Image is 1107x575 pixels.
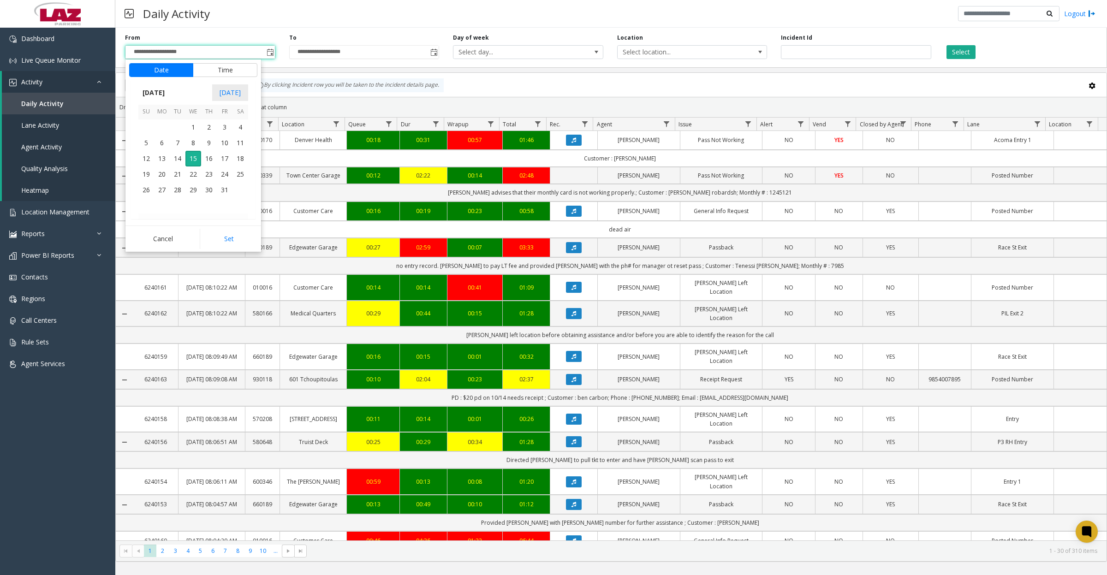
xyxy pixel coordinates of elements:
td: dead air [134,221,1107,238]
a: Posted Number [977,375,1048,384]
a: NO [768,243,809,252]
a: NO [821,352,857,361]
div: 00:23 [453,207,497,215]
a: YES [821,136,857,144]
span: Dashboard [21,34,54,43]
a: PIL Exit 2 [977,309,1048,318]
a: [STREET_ADDRESS] [286,415,341,423]
button: Cancel [129,229,197,249]
span: 31 [217,182,232,198]
div: 00:19 [405,207,441,215]
a: Location Filter Menu [330,118,343,130]
a: [DATE] 08:08:38 AM [184,415,239,423]
div: 00:29 [352,309,394,318]
span: 2 [201,119,217,135]
a: [PERSON_NAME] [603,207,674,215]
span: YES [886,243,895,251]
td: Friday, October 24, 2025 [217,166,232,182]
a: 00:01 [453,352,497,361]
a: NO [768,309,809,318]
a: 00:58 [508,207,544,215]
span: 29 [185,182,201,198]
span: Rule Sets [21,338,49,346]
a: 010016 [251,207,274,215]
a: Collapse Details [116,137,134,144]
img: 'icon' [9,231,17,238]
a: 01:28 [508,309,544,318]
td: Tuesday, October 21, 2025 [170,166,185,182]
a: YES [869,207,913,215]
a: 00:27 [352,243,394,252]
a: YES [869,309,913,318]
a: Medical Quarters [286,309,341,318]
span: NO [834,284,843,291]
a: 00:14 [453,171,497,180]
span: Daily Activity [21,99,64,108]
td: Thursday, October 16, 2025 [201,151,217,166]
a: [PERSON_NAME] [603,243,674,252]
a: Customer Care [286,283,341,292]
td: Monday, October 20, 2025 [154,166,170,182]
a: NO [768,207,809,215]
a: [PERSON_NAME] [603,309,674,318]
a: Edgewater Garage [286,243,341,252]
span: Agent Activity [21,142,62,151]
a: YES [869,352,913,361]
a: 00:18 [352,136,394,144]
td: Sunday, October 26, 2025 [138,182,154,198]
a: Queue Filter Menu [382,118,395,130]
td: Monday, October 13, 2025 [154,151,170,166]
td: Thursday, October 23, 2025 [201,166,217,182]
td: Friday, October 10, 2025 [217,135,232,151]
a: Lot Filter Menu [264,118,276,130]
span: 9 [201,135,217,151]
td: Sunday, October 12, 2025 [138,151,154,166]
span: Quality Analysis [21,164,68,173]
span: Location Management [21,207,89,216]
span: NO [834,243,843,251]
span: YES [834,136,844,144]
a: Collapse Details [116,172,134,180]
img: 'icon' [9,361,17,368]
a: Town Center Garage [286,171,341,180]
a: 00:15 [405,352,441,361]
span: 23 [201,166,217,182]
a: [PERSON_NAME] [603,352,674,361]
a: Race St Exit [977,243,1048,252]
a: Agent Activity [2,136,115,158]
a: 00:12 [352,171,394,180]
a: Edgewater Garage [286,352,341,361]
a: Collapse Details [116,208,134,215]
a: YES [768,375,809,384]
a: Activity [2,71,115,93]
a: [PERSON_NAME] Left Location [686,279,757,296]
a: Daily Activity [2,93,115,114]
div: 00:11 [352,415,394,423]
a: Race St Exit [977,352,1048,361]
img: 'icon' [9,209,17,216]
a: Denver Health [286,136,341,144]
div: 02:22 [405,171,441,180]
span: 14 [170,151,185,166]
a: Dur Filter Menu [429,118,442,130]
a: 00:16 [352,207,394,215]
img: logout [1088,9,1095,18]
a: NO [821,283,857,292]
img: 'icon' [9,339,17,346]
img: 'icon' [9,57,17,65]
img: 'icon' [9,79,17,86]
a: Issue Filter Menu [742,118,755,130]
a: NO [768,352,809,361]
a: Customer Care [286,207,341,215]
a: NO [869,375,913,384]
a: 00:32 [508,352,544,361]
span: 20 [154,166,170,182]
a: 00:16 [352,352,394,361]
a: Lane Activity [2,114,115,136]
div: 02:04 [405,375,441,384]
a: [PERSON_NAME] Left Location [686,348,757,365]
